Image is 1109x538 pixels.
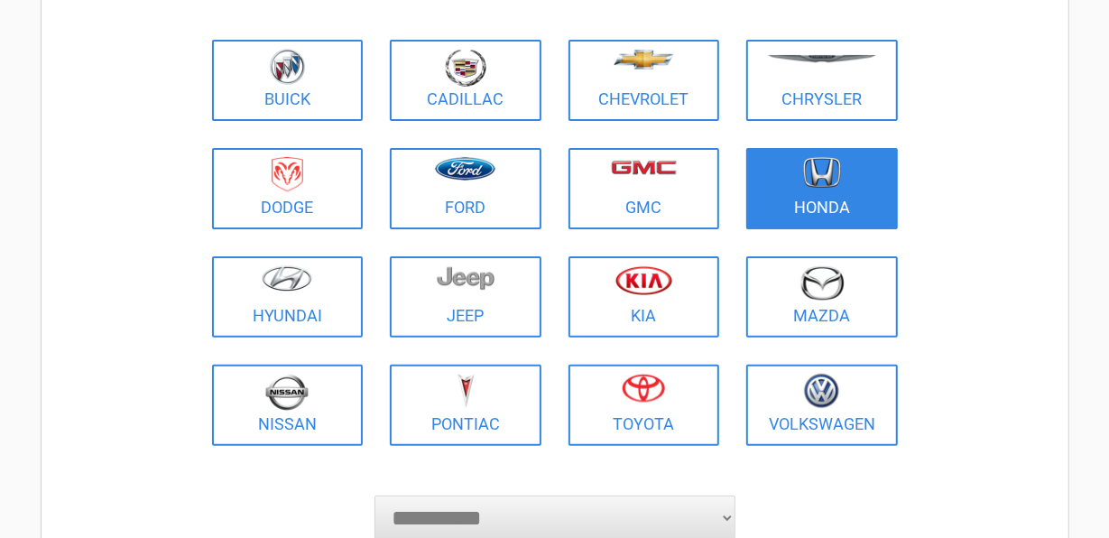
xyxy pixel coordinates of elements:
[437,265,494,291] img: jeep
[746,365,898,446] a: Volkswagen
[435,157,495,181] img: ford
[265,374,309,411] img: nissan
[746,40,898,121] a: Chrysler
[746,148,898,229] a: Honda
[568,40,720,121] a: Chevrolet
[611,160,677,175] img: gmc
[212,256,364,338] a: Hyundai
[804,374,839,409] img: volkswagen
[390,40,541,121] a: Cadillac
[262,265,312,292] img: hyundai
[803,157,841,189] img: honda
[568,365,720,446] a: Toyota
[622,374,665,403] img: toyota
[445,49,486,87] img: cadillac
[614,50,674,70] img: chevrolet
[746,256,898,338] a: Mazda
[212,365,364,446] a: Nissan
[457,374,475,408] img: pontiac
[390,256,541,338] a: Jeep
[390,148,541,229] a: Ford
[272,157,303,192] img: dodge
[799,265,845,301] img: mazda
[212,40,364,121] a: Buick
[390,365,541,446] a: Pontiac
[568,148,720,229] a: GMC
[767,55,877,63] img: chrysler
[568,256,720,338] a: Kia
[615,265,672,295] img: kia
[212,148,364,229] a: Dodge
[270,49,305,85] img: buick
